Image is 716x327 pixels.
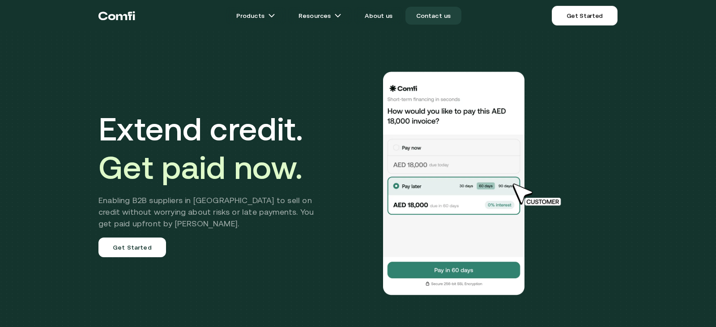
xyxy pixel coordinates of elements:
[506,182,571,207] img: cursor
[405,7,462,25] a: Contact us
[288,7,352,25] a: Resourcesarrow icons
[354,7,403,25] a: About us
[334,12,341,19] img: arrow icons
[98,149,303,186] span: Get paid now.
[529,72,618,295] img: Would you like to pay this AED 18,000.00 invoice?
[382,72,525,295] img: Would you like to pay this AED 18,000.00 invoice?
[98,238,166,257] a: Get Started
[268,12,275,19] img: arrow icons
[226,7,286,25] a: Productsarrow icons
[98,110,327,187] h1: Extend credit.
[552,6,618,25] a: Get Started
[98,2,135,29] a: Return to the top of the Comfi home page
[98,195,327,229] h2: Enabling B2B suppliers in [GEOGRAPHIC_DATA] to sell on credit without worrying about risks or lat...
